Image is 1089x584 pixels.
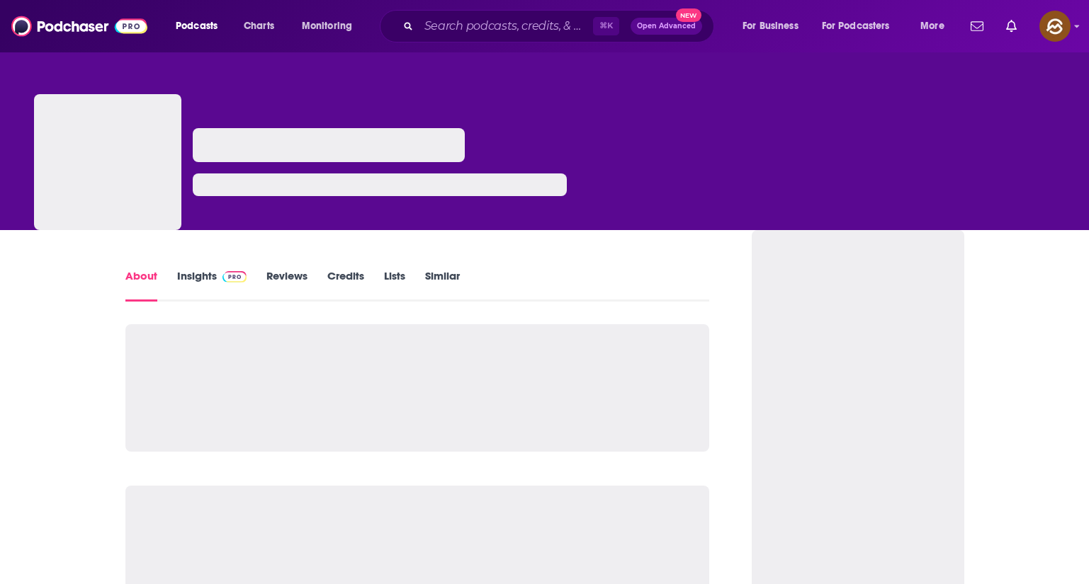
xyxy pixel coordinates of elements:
img: Podchaser Pro [222,271,247,282]
img: User Profile [1039,11,1071,42]
button: open menu [292,15,371,38]
a: Credits [327,269,364,302]
a: Reviews [266,269,307,302]
span: More [920,16,944,36]
a: About [125,269,157,302]
span: For Business [743,16,799,36]
span: Monitoring [302,16,352,36]
span: Podcasts [176,16,218,36]
span: ⌘ K [593,17,619,35]
button: open menu [813,15,910,38]
a: Show notifications dropdown [1000,14,1022,38]
a: Lists [384,269,405,302]
img: Podchaser - Follow, Share and Rate Podcasts [11,13,147,40]
span: New [676,8,701,22]
span: Charts [244,16,274,36]
button: open menu [910,15,962,38]
input: Search podcasts, credits, & more... [419,15,593,38]
a: Charts [235,15,283,38]
a: InsightsPodchaser Pro [177,269,247,302]
button: Open AdvancedNew [631,18,702,35]
button: open menu [733,15,816,38]
span: Open Advanced [637,23,696,30]
span: For Podcasters [822,16,890,36]
button: Show profile menu [1039,11,1071,42]
a: Similar [425,269,460,302]
div: Search podcasts, credits, & more... [393,10,728,42]
button: open menu [166,15,236,38]
a: Show notifications dropdown [965,14,989,38]
span: Logged in as hey85204 [1039,11,1071,42]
